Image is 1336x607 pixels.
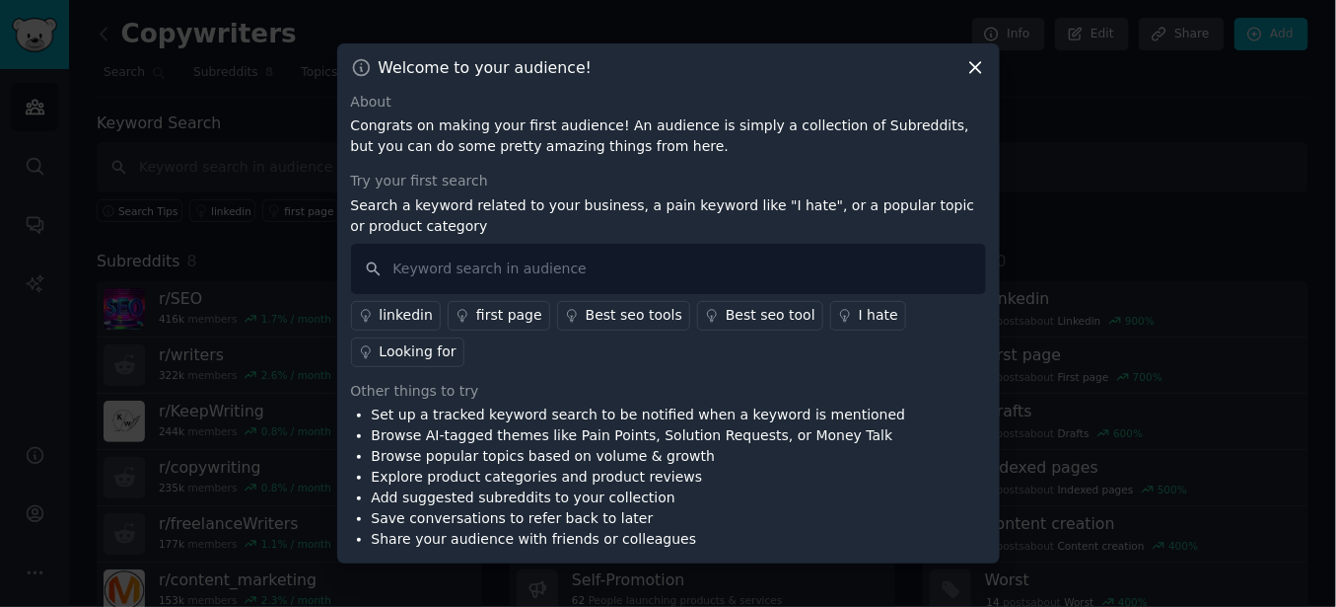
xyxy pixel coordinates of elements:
a: linkedin [351,301,442,331]
div: Other things to try [351,381,986,402]
div: first page [476,305,542,326]
a: Best seo tools [557,301,690,331]
div: linkedin [380,305,434,326]
div: Best seo tool [726,305,815,326]
div: Looking for [380,341,457,362]
a: first page [448,301,550,331]
div: I hate [859,305,898,326]
a: Best seo tool [697,301,823,331]
p: Congrats on making your first audience! An audience is simply a collection of Subreddits, but you... [351,115,986,157]
p: Search a keyword related to your business, a pain keyword like "I hate", or a popular topic or pr... [351,195,986,237]
input: Keyword search in audience [351,244,986,294]
li: Share your audience with friends or colleagues [372,529,906,550]
li: Explore product categories and product reviews [372,467,906,488]
li: Browse popular topics based on volume & growth [372,446,906,467]
div: About [351,92,986,113]
a: I hate [830,301,906,331]
li: Set up a tracked keyword search to be notified when a keyword is mentioned [372,405,906,425]
li: Save conversations to refer back to later [372,508,906,529]
li: Browse AI-tagged themes like Pain Points, Solution Requests, or Money Talk [372,425,906,446]
div: Try your first search [351,171,986,191]
a: Looking for [351,338,464,367]
li: Add suggested subreddits to your collection [372,488,906,508]
h3: Welcome to your audience! [379,57,593,78]
div: Best seo tools [586,305,682,326]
